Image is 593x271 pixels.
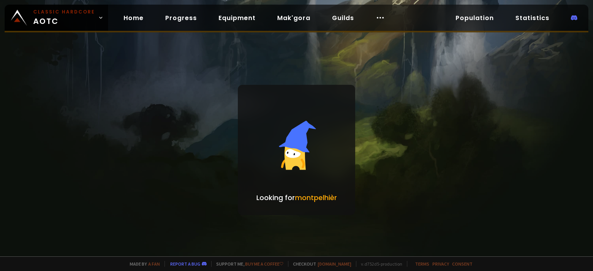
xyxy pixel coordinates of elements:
a: Statistics [509,10,556,26]
span: v. d752d5 - production [356,261,402,267]
a: Classic HardcoreAOTC [5,5,108,31]
a: Mak'gora [271,10,317,26]
a: Report a bug [170,261,200,267]
span: montpelhièr [295,193,337,202]
span: Checkout [288,261,351,267]
span: AOTC [33,8,95,27]
span: Made by [125,261,160,267]
a: Terms [415,261,429,267]
a: Buy me a coffee [245,261,283,267]
a: Home [117,10,150,26]
a: Population [449,10,500,26]
span: Support me, [211,261,283,267]
small: Classic Hardcore [33,8,95,15]
a: Progress [159,10,203,26]
a: Consent [452,261,473,267]
a: Equipment [212,10,262,26]
a: [DOMAIN_NAME] [318,261,351,267]
a: a fan [148,261,160,267]
a: Guilds [326,10,360,26]
p: Looking for [256,192,337,203]
a: Privacy [432,261,449,267]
